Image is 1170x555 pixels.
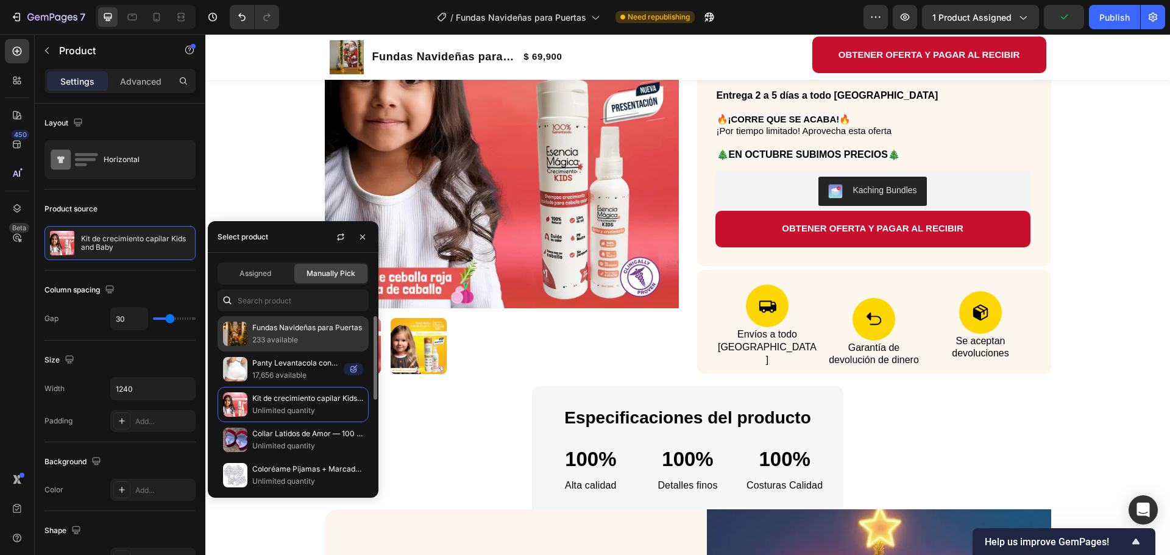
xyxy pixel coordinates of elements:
[44,415,73,426] div: Padding
[252,357,339,369] p: Panty Levantacola con faja
[223,322,247,346] img: collections
[104,146,178,174] div: Horizontal
[80,10,85,24] p: 7
[44,203,97,214] div: Product source
[511,115,695,125] strong: 🎄EN OCTUBRE SUBIMOS PRECIOS🎄
[1099,11,1130,24] div: Publish
[81,235,190,252] p: Kit de crecimiento capilar Kids and Baby
[307,268,355,279] span: Manually Pick
[111,308,147,330] input: Auto
[135,416,193,427] div: Add...
[252,405,363,417] p: Unlimited quantity
[1129,495,1158,525] div: Open Intercom Messenger
[239,268,271,279] span: Assigned
[450,11,453,24] span: /
[12,130,29,140] div: 450
[50,231,74,255] img: product feature img
[510,177,825,213] button: <p><span style="font-size:15px;">OBTENER OFERTA Y PAGAR AL RECIBIR</span></p>
[252,440,363,452] p: Unlimited quantity
[456,11,586,24] span: Fundas Navideñas para Puertas
[726,301,825,327] p: Se aceptan devoluciones
[44,313,58,324] div: Gap
[347,445,424,458] p: Alta calidad
[511,56,733,66] strong: Entrega 2 a 5 días a todo [GEOGRAPHIC_DATA]
[456,414,508,436] span: 100%
[613,143,721,172] button: Kaching Bundles
[628,12,690,23] span: Need republishing
[44,383,65,394] div: Width
[360,414,411,436] span: 100%
[576,189,758,199] span: OBTENER OFERTA Y PAGAR AL RECIBIR
[985,536,1129,548] span: Help us improve GemPages!
[223,392,247,417] img: collections
[44,282,117,299] div: Column spacing
[623,150,637,164] img: KachingBundles.png
[359,374,606,393] span: Especificaciones del producto
[111,378,195,400] input: Auto
[252,322,363,334] p: Fundas Navideñas para Puertas
[252,475,363,487] p: Unlimited quantity
[512,294,612,332] p: Envíos a todo [GEOGRAPHIC_DATA]
[541,445,617,458] p: Costuras Calidad
[1089,5,1140,29] button: Publish
[252,392,363,405] p: Kit de crecimiento capilar Kids and Baby
[647,150,711,163] div: Kaching Bundles
[59,43,163,58] p: Product
[922,5,1039,29] button: 1 product assigned
[205,34,1170,555] iframe: Design area
[5,5,91,29] button: 7
[44,115,85,132] div: Layout
[60,75,94,88] p: Settings
[252,463,363,475] p: Coloréame Pijamas + Marcadores Gratis
[9,223,29,233] div: Beta
[44,484,63,495] div: Color
[135,485,193,496] div: Add...
[223,357,247,381] img: collections
[252,428,363,440] p: Collar Latidos de Amor — 100 “Te Amo”
[985,534,1143,549] button: Show survey - Help us improve GemPages!
[44,454,104,470] div: Background
[44,352,77,369] div: Size
[619,308,718,333] p: Garantía de devolución de dinero
[511,80,646,90] strong: 🔥¡CORRE QUE SE ACABA!🔥
[218,289,369,311] input: Search in Settings & Advanced
[553,414,604,436] span: 100%
[230,5,279,29] div: Undo/Redo
[252,334,363,346] p: 233 available
[252,369,339,381] p: 17,656 available
[511,91,824,103] p: ¡Por tiempo limitado! Aprovecha esta oferta
[120,75,161,88] p: Advanced
[223,463,247,487] img: collections
[218,232,268,242] div: Select product
[444,445,520,458] p: Detalles finos
[932,11,1012,24] span: 1 product assigned
[44,523,83,539] div: Shape
[223,428,247,452] img: collections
